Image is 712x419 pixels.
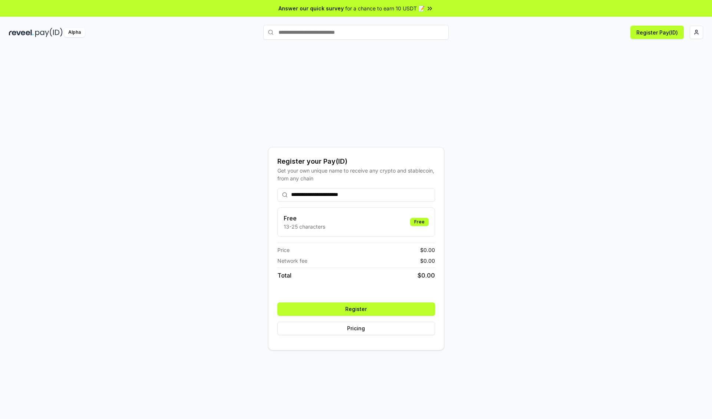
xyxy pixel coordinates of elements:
[284,223,325,230] p: 13-25 characters
[64,28,85,37] div: Alpha
[277,257,307,265] span: Network fee
[277,322,435,335] button: Pricing
[277,246,290,254] span: Price
[277,156,435,167] div: Register your Pay(ID)
[278,4,344,12] span: Answer our quick survey
[420,246,435,254] span: $ 0.00
[345,4,425,12] span: for a chance to earn 10 USDT 📝
[630,26,684,39] button: Register Pay(ID)
[277,167,435,182] div: Get your own unique name to receive any crypto and stablecoin, from any chain
[284,214,325,223] h3: Free
[418,271,435,280] span: $ 0.00
[277,271,291,280] span: Total
[277,302,435,316] button: Register
[420,257,435,265] span: $ 0.00
[9,28,34,37] img: reveel_dark
[35,28,63,37] img: pay_id
[410,218,429,226] div: Free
